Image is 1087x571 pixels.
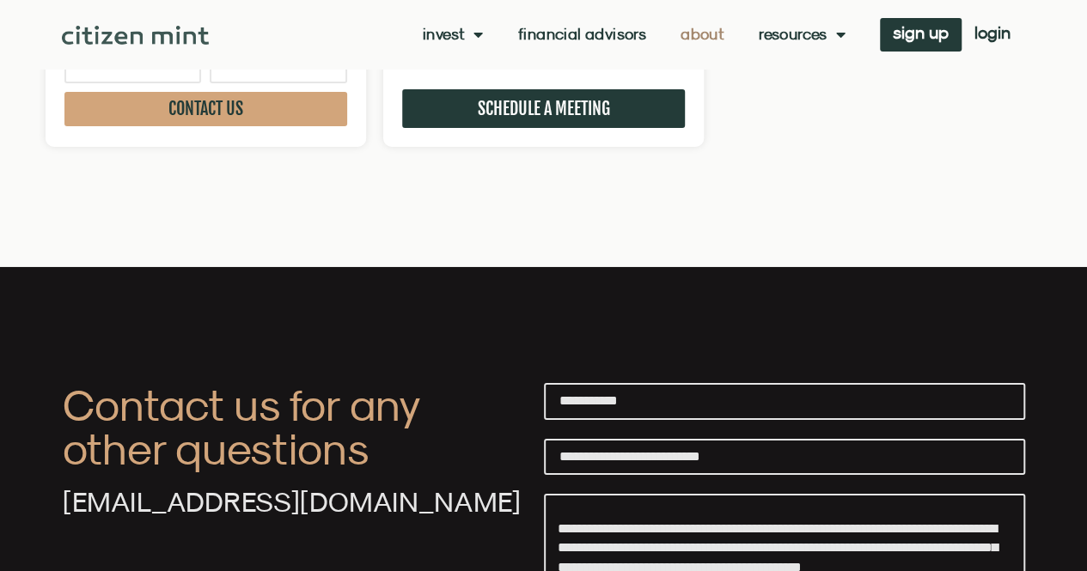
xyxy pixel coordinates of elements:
a: sign up [880,18,962,52]
span: sign up [893,27,949,39]
span: SCHEDULE A MEETING [477,98,609,119]
a: [EMAIL_ADDRESS][DOMAIN_NAME] [63,485,521,518]
img: Citizen Mint [62,26,209,45]
h4: Contact us for any other questions [63,383,527,471]
a: SCHEDULE A MEETING [402,89,685,128]
a: Invest [423,26,484,43]
a: Resources [759,26,846,43]
form: New Form [64,4,347,135]
button: CONTACT US [64,92,347,126]
a: login [962,18,1023,52]
span: login [974,27,1011,39]
a: Financial Advisors [518,26,646,43]
span: CONTACT US [168,100,243,118]
a: About [681,26,724,43]
nav: Menu [423,26,846,43]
